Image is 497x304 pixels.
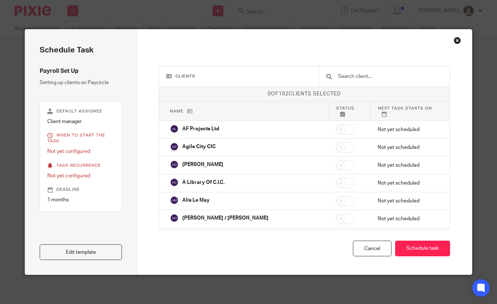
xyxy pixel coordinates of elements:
[279,91,289,96] span: 192
[47,187,114,193] p: Deadline
[170,125,179,133] img: svg%3E
[47,172,114,179] p: Not yet configured
[47,118,114,125] p: Client manager
[40,67,122,75] h4: Payroll Set Up
[166,74,311,79] h3: Clients
[182,179,224,186] p: A Library Of C.I.C.
[170,178,179,187] img: svg%3E
[47,108,114,114] p: Default assignee
[182,143,216,150] p: Agile City CIC
[40,244,122,260] a: Edit template
[337,72,442,80] input: Search client...
[378,179,438,187] p: Not yet scheduled
[395,241,450,256] button: Schedule task
[378,144,438,151] p: Not yet scheduled
[182,214,269,222] p: [PERSON_NAME] / [PERSON_NAME]
[170,108,321,114] p: Name
[378,126,438,133] p: Not yet scheduled
[170,160,179,169] img: svg%3E
[47,163,114,169] p: Task recurrence
[182,125,219,133] p: AF Projects Ltd
[182,197,210,204] p: Alis Le May
[40,79,122,86] p: Setting up clients on Paycircle
[159,90,450,98] p: of clients selected
[47,148,114,155] p: Not yet configured
[353,241,391,256] div: Cancel
[378,197,438,205] p: Not yet scheduled
[454,37,461,44] div: Close this dialog window
[378,105,439,117] p: Next task starts on
[182,161,223,168] p: [PERSON_NAME]
[268,91,271,96] span: 0
[170,214,179,222] img: svg%3E
[170,196,179,205] img: svg%3E
[336,105,363,117] p: Status
[47,196,114,204] p: 1 months
[378,162,438,169] p: Not yet scheduled
[40,44,122,56] h2: Schedule task
[47,133,114,144] p: When to start the task
[170,142,179,151] img: svg%3E
[378,215,438,222] p: Not yet scheduled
